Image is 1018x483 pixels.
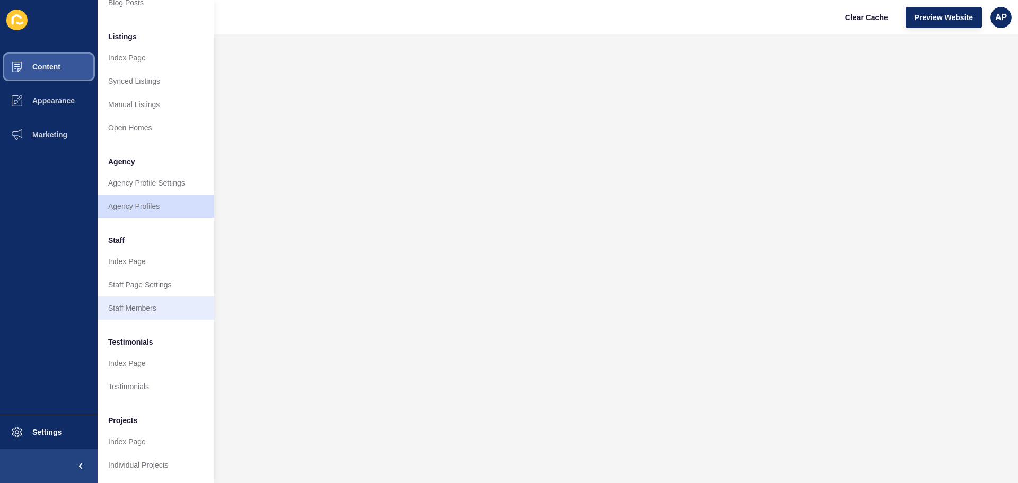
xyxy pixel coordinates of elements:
span: Agency [108,156,135,167]
a: Manual Listings [98,93,214,116]
a: Open Homes [98,116,214,139]
button: Preview Website [906,7,982,28]
span: AP [995,12,1007,23]
a: Synced Listings [98,69,214,93]
span: Preview Website [915,12,973,23]
span: Clear Cache [845,12,888,23]
a: Agency Profile Settings [98,171,214,195]
a: Index Page [98,250,214,273]
span: Listings [108,31,137,42]
a: Testimonials [98,375,214,398]
a: Staff Members [98,296,214,320]
a: Individual Projects [98,453,214,477]
span: Testimonials [108,337,153,347]
a: Index Page [98,430,214,453]
a: Index Page [98,46,214,69]
span: Staff [108,235,125,245]
a: Staff Page Settings [98,273,214,296]
button: Clear Cache [836,7,897,28]
span: Projects [108,415,137,426]
a: Index Page [98,352,214,375]
a: Agency Profiles [98,195,214,218]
